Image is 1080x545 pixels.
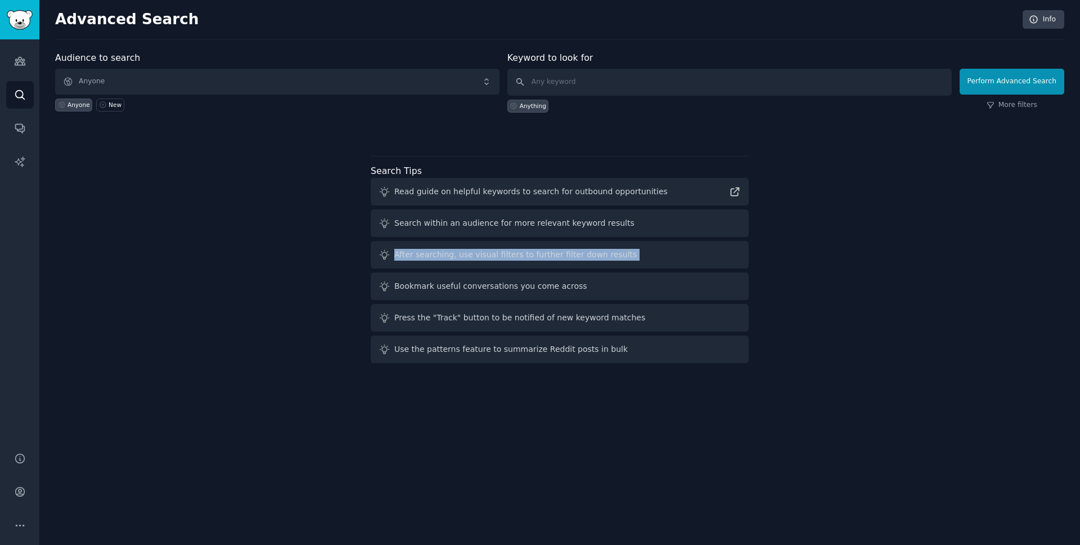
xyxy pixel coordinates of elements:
[96,99,124,111] a: New
[371,166,422,176] label: Search Tips
[394,312,645,324] div: Press the "Track" button to be notified of new keyword matches
[507,69,952,96] input: Any keyword
[55,11,1016,29] h2: Advanced Search
[1023,10,1064,29] a: Info
[394,343,628,355] div: Use the patterns feature to summarize Reddit posts in bulk
[507,52,593,63] label: Keyword to look for
[7,10,33,30] img: GummySearch logo
[55,52,140,63] label: Audience to search
[109,101,121,109] div: New
[55,69,499,95] button: Anyone
[987,100,1037,110] a: More filters
[520,102,546,110] div: Anything
[394,249,637,261] div: After searching, use visual filters to further filter down results
[67,101,90,109] div: Anyone
[394,217,634,229] div: Search within an audience for more relevant keyword results
[394,186,668,198] div: Read guide on helpful keywords to search for outbound opportunities
[394,280,587,292] div: Bookmark useful conversations you come across
[960,69,1064,95] button: Perform Advanced Search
